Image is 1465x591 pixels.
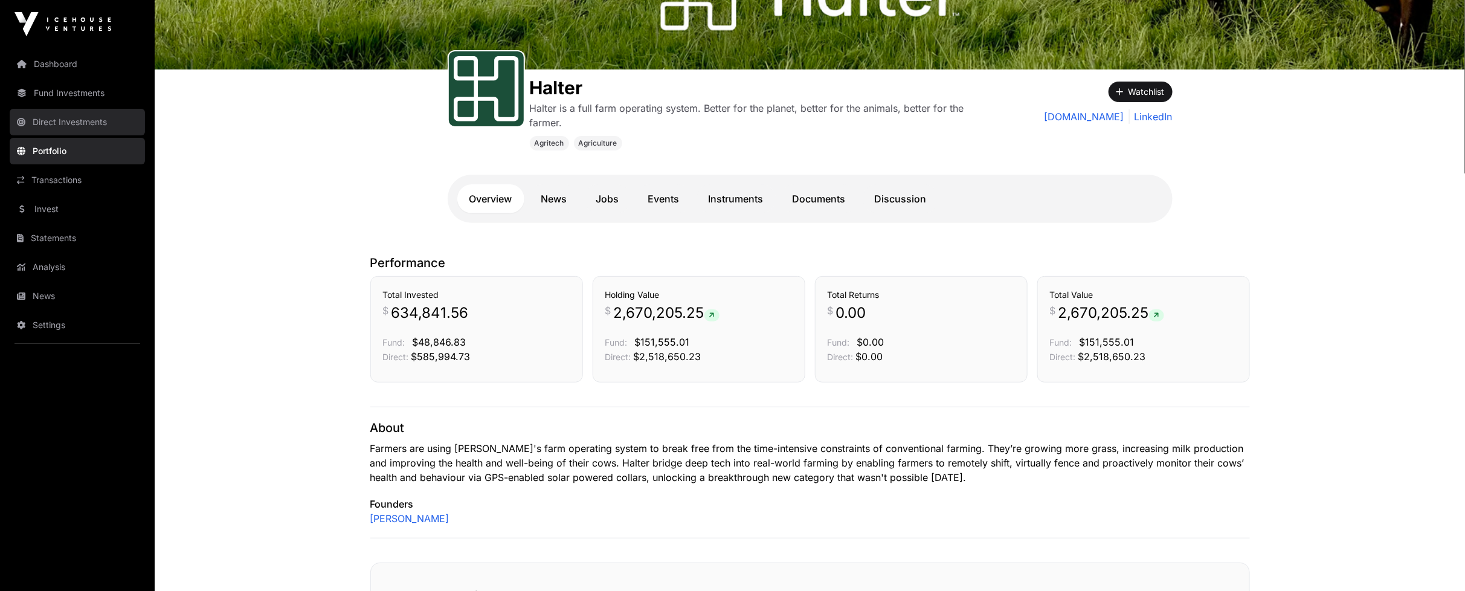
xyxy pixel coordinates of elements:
[1109,82,1173,102] button: Watchlist
[605,289,793,301] h3: Holding Value
[10,51,145,77] a: Dashboard
[1050,337,1072,347] span: Fund:
[413,336,466,348] span: $48,846.83
[10,283,145,309] a: News
[14,12,111,36] img: Icehouse Ventures Logo
[1045,109,1124,124] a: [DOMAIN_NAME]
[10,138,145,164] a: Portfolio
[370,419,1250,436] p: About
[1129,109,1173,124] a: LinkedIn
[828,303,834,318] span: $
[529,184,579,213] a: News
[1405,533,1465,591] div: チャットウィジェット
[635,336,690,348] span: $151,555.01
[10,254,145,280] a: Analysis
[530,77,991,98] h1: Halter
[1050,303,1056,318] span: $
[383,303,389,318] span: $
[10,196,145,222] a: Invest
[605,303,611,318] span: $
[10,225,145,251] a: Statements
[828,352,854,362] span: Direct:
[383,337,405,347] span: Fund:
[1050,352,1076,362] span: Direct:
[634,350,701,363] span: $2,518,650.23
[605,337,628,347] span: Fund:
[781,184,858,213] a: Documents
[10,109,145,135] a: Direct Investments
[454,56,519,121] img: Halter-Favicon.svg
[836,303,866,323] span: 0.00
[10,167,145,193] a: Transactions
[370,254,1250,271] p: Performance
[370,511,449,526] a: [PERSON_NAME]
[1080,336,1135,348] span: $151,555.01
[584,184,631,213] a: Jobs
[1058,303,1164,323] span: 2,670,205.25
[530,101,991,130] p: Halter is a full farm operating system. Better for the planet, better for the animals, better for...
[457,184,524,213] a: Overview
[856,350,883,363] span: $0.00
[1405,533,1465,591] iframe: Chat Widget
[614,303,720,323] span: 2,670,205.25
[391,303,469,323] span: 634,841.56
[828,289,1015,301] h3: Total Returns
[1050,289,1237,301] h3: Total Value
[579,138,617,148] span: Agriculture
[383,289,570,301] h3: Total Invested
[605,352,631,362] span: Direct:
[863,184,939,213] a: Discussion
[697,184,776,213] a: Instruments
[1078,350,1146,363] span: $2,518,650.23
[10,80,145,106] a: Fund Investments
[370,497,1250,511] p: Founders
[857,336,884,348] span: $0.00
[370,441,1250,485] p: Farmers are using [PERSON_NAME]'s farm operating system to break free from the time-intensive con...
[10,312,145,338] a: Settings
[636,184,692,213] a: Events
[383,352,409,362] span: Direct:
[457,184,1163,213] nav: Tabs
[411,350,471,363] span: $585,994.73
[828,337,850,347] span: Fund:
[535,138,564,148] span: Agritech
